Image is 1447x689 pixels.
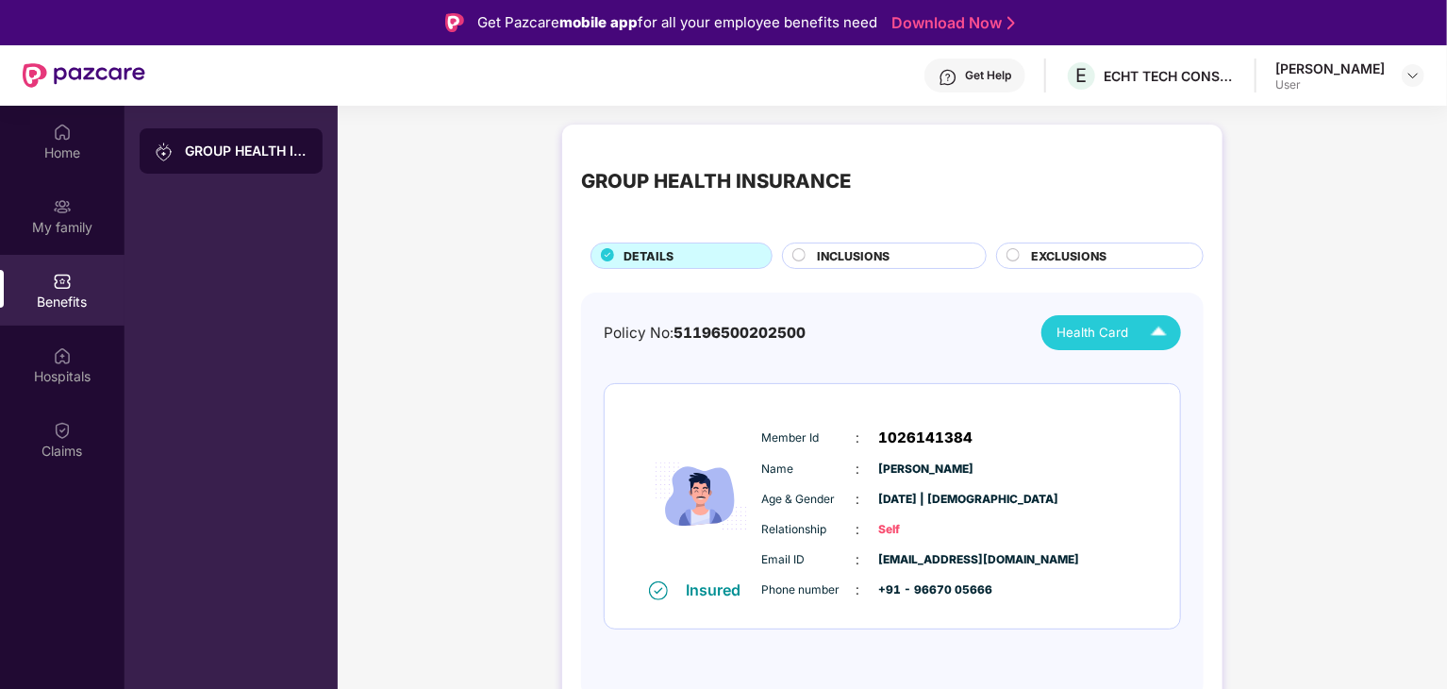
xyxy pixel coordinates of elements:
span: [PERSON_NAME] [879,461,973,479]
span: 51196500202500 [674,324,806,342]
span: 1026141384 [879,427,973,449]
div: ECHT TECH CONSULTANCY SERVICES PRIVATE LIMITED [1104,67,1236,85]
div: [PERSON_NAME] [1275,59,1385,77]
span: Member Id [762,429,857,447]
img: svg+xml;base64,PHN2ZyB4bWxucz0iaHR0cDovL3d3dy53My5vcmcvMjAwMC9zdmciIHdpZHRoPSIxNiIgaGVpZ2h0PSIxNi... [649,581,668,600]
div: Get Help [965,68,1011,83]
span: Self [879,521,973,539]
div: GROUP HEALTH INSURANCE [185,142,308,160]
div: Insured [687,580,753,599]
span: : [857,549,860,570]
img: svg+xml;base64,PHN2ZyBpZD0iQ2xhaW0iIHhtbG5zPSJodHRwOi8vd3d3LnczLm9yZy8yMDAwL3N2ZyIgd2lkdGg9IjIwIi... [53,421,72,440]
div: User [1275,77,1385,92]
span: : [857,428,860,448]
img: icon [644,412,757,580]
span: [EMAIL_ADDRESS][DOMAIN_NAME] [879,551,973,569]
span: EXCLUSIONS [1031,247,1106,265]
span: Phone number [762,581,857,599]
div: Get Pazcare for all your employee benefits need [477,11,877,34]
span: DETAILS [624,247,674,265]
img: Icuh8uwCUCF+XjCZyLQsAKiDCM9HiE6CMYmKQaPGkZKaA32CAAACiQcFBJY0IsAAAAASUVORK5CYII= [1142,316,1175,349]
span: : [857,459,860,479]
span: Age & Gender [762,491,857,509]
img: svg+xml;base64,PHN2ZyBpZD0iSG9zcGl0YWxzIiB4bWxucz0iaHR0cDovL3d3dy53My5vcmcvMjAwMC9zdmciIHdpZHRoPS... [53,346,72,365]
img: Logo [445,13,464,32]
a: Download Now [891,13,1009,33]
strong: mobile app [559,13,638,31]
span: E [1076,64,1088,87]
img: svg+xml;base64,PHN2ZyBpZD0iSGVscC0zMngzMiIgeG1sbnM9Imh0dHA6Ly93d3cudzMub3JnLzIwMDAvc3ZnIiB3aWR0aD... [939,68,957,87]
span: Relationship [762,521,857,539]
img: Stroke [1007,13,1015,33]
span: +91 - 96670 05666 [879,581,973,599]
img: svg+xml;base64,PHN2ZyBpZD0iSG9tZSIgeG1sbnM9Imh0dHA6Ly93d3cudzMub3JnLzIwMDAvc3ZnIiB3aWR0aD0iMjAiIG... [53,123,72,142]
img: svg+xml;base64,PHN2ZyB3aWR0aD0iMjAiIGhlaWdodD0iMjAiIHZpZXdCb3g9IjAgMCAyMCAyMCIgZmlsbD0ibm9uZSIgeG... [53,197,72,216]
button: Health Card [1041,315,1181,350]
img: New Pazcare Logo [23,63,145,88]
span: : [857,489,860,510]
span: : [857,519,860,540]
span: INCLUSIONS [817,247,890,265]
div: GROUP HEALTH INSURANCE [581,166,851,196]
div: Policy No: [604,322,806,344]
img: svg+xml;base64,PHN2ZyBpZD0iRHJvcGRvd24tMzJ4MzIiIHhtbG5zPSJodHRwOi8vd3d3LnczLm9yZy8yMDAwL3N2ZyIgd2... [1405,68,1421,83]
img: svg+xml;base64,PHN2ZyB3aWR0aD0iMjAiIGhlaWdodD0iMjAiIHZpZXdCb3g9IjAgMCAyMCAyMCIgZmlsbD0ibm9uZSIgeG... [155,143,174,161]
span: [DATE] | [DEMOGRAPHIC_DATA] [879,491,973,509]
span: Health Card [1056,323,1128,343]
img: svg+xml;base64,PHN2ZyBpZD0iQmVuZWZpdHMiIHhtbG5zPSJodHRwOi8vd3d3LnczLm9yZy8yMDAwL3N2ZyIgd2lkdGg9Ij... [53,272,72,291]
span: : [857,580,860,600]
span: Email ID [762,551,857,569]
span: Name [762,461,857,479]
